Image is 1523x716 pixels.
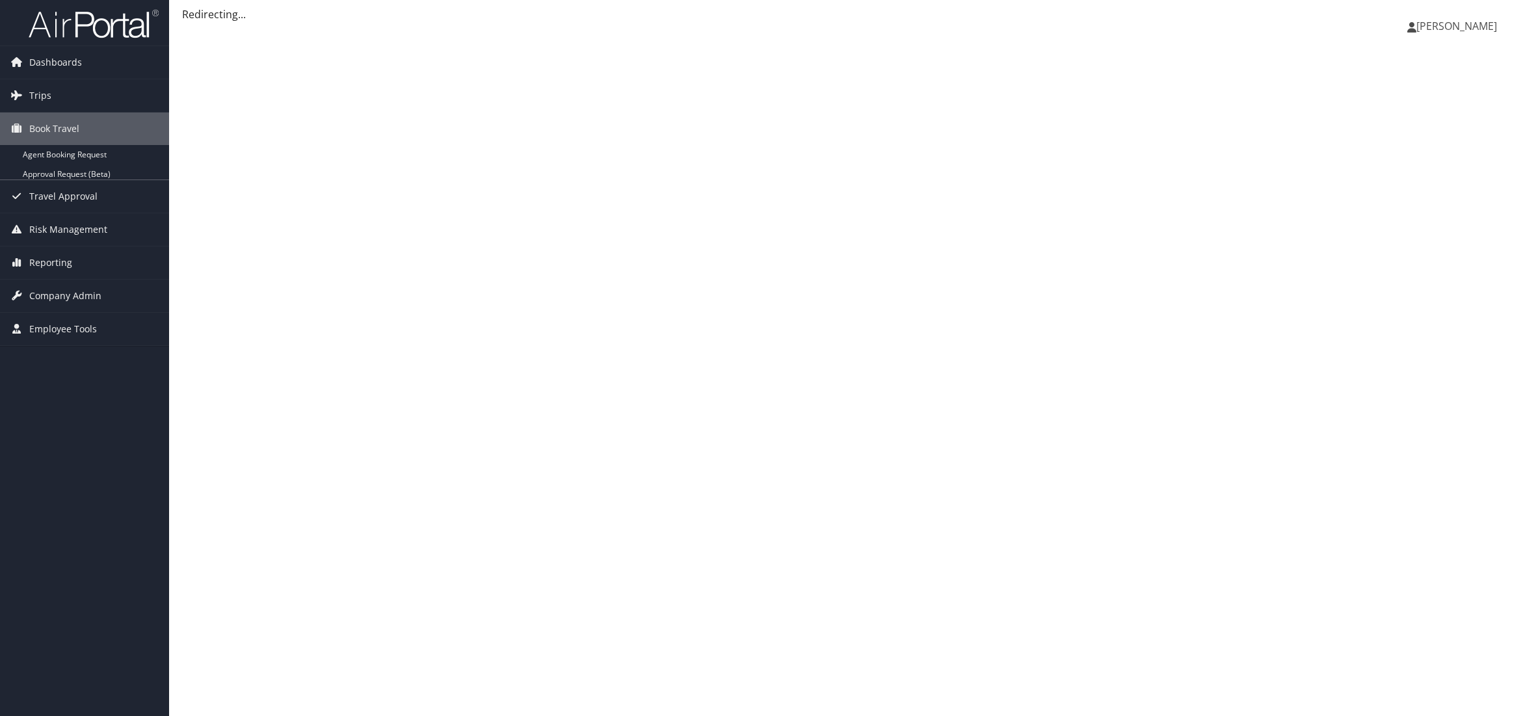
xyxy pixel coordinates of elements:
a: [PERSON_NAME] [1407,7,1510,46]
span: Travel Approval [29,180,98,213]
span: Reporting [29,246,72,279]
div: Redirecting... [182,7,1510,22]
span: Employee Tools [29,313,97,345]
span: Book Travel [29,113,79,145]
span: Trips [29,79,51,112]
span: Company Admin [29,280,101,312]
img: airportal-logo.png [29,8,159,39]
span: Risk Management [29,213,107,246]
span: [PERSON_NAME] [1416,19,1497,33]
span: Dashboards [29,46,82,79]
